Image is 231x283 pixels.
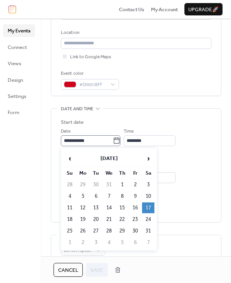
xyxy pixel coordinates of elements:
[64,202,76,213] td: 11
[116,226,128,236] td: 29
[77,150,141,167] th: [DATE]
[79,81,107,89] span: #D0021BFF
[61,29,210,37] div: Location
[116,237,128,248] td: 5
[103,191,115,202] td: 7
[77,237,89,248] td: 2
[77,214,89,225] td: 19
[8,60,21,67] span: Views
[151,6,178,13] span: My Account
[70,53,111,61] span: Link to Google Maps
[64,226,76,236] td: 25
[64,179,76,190] td: 28
[142,168,154,179] th: Sa
[8,76,23,84] span: Design
[3,74,35,86] a: Design
[142,214,154,225] td: 24
[90,191,102,202] td: 6
[129,226,141,236] td: 30
[8,27,30,35] span: My Events
[103,226,115,236] td: 28
[77,226,89,236] td: 26
[129,214,141,225] td: 23
[116,202,128,213] td: 15
[58,266,78,274] span: Cancel
[90,214,102,225] td: 20
[103,237,115,248] td: 4
[142,151,154,166] span: ›
[103,179,115,190] td: 31
[77,179,89,190] td: 29
[119,5,144,13] a: Contact Us
[129,179,141,190] td: 2
[77,191,89,202] td: 5
[142,237,154,248] td: 7
[124,128,134,135] span: Time
[129,237,141,248] td: 6
[3,90,35,102] a: Settings
[90,237,102,248] td: 3
[142,226,154,236] td: 31
[129,202,141,213] td: 16
[129,191,141,202] td: 9
[61,105,94,113] span: Date and time
[103,214,115,225] td: 21
[103,202,115,213] td: 14
[184,3,223,15] button: Upgrade🚀
[61,128,70,135] span: Date
[116,214,128,225] td: 22
[3,106,35,118] a: Form
[90,179,102,190] td: 30
[90,168,102,179] th: Tu
[64,151,75,166] span: ‹
[64,214,76,225] td: 18
[8,44,27,51] span: Connect
[151,5,178,13] a: My Account
[8,5,16,13] img: logo
[142,202,154,213] td: 17
[64,237,76,248] td: 1
[90,202,102,213] td: 13
[3,57,35,69] a: Views
[8,93,26,100] span: Settings
[116,191,128,202] td: 8
[61,118,84,126] div: Start date
[64,168,76,179] th: Su
[103,168,115,179] th: We
[142,191,154,202] td: 10
[129,168,141,179] th: Fr
[77,202,89,213] td: 12
[119,6,144,13] span: Contact Us
[90,226,102,236] td: 27
[3,24,35,37] a: My Events
[3,41,35,53] a: Connect
[77,168,89,179] th: Mo
[64,191,76,202] td: 4
[142,179,154,190] td: 3
[54,263,83,277] button: Cancel
[8,109,20,116] span: Form
[61,70,117,77] div: Event color
[116,179,128,190] td: 1
[116,168,128,179] th: Th
[188,6,219,13] span: Upgrade 🚀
